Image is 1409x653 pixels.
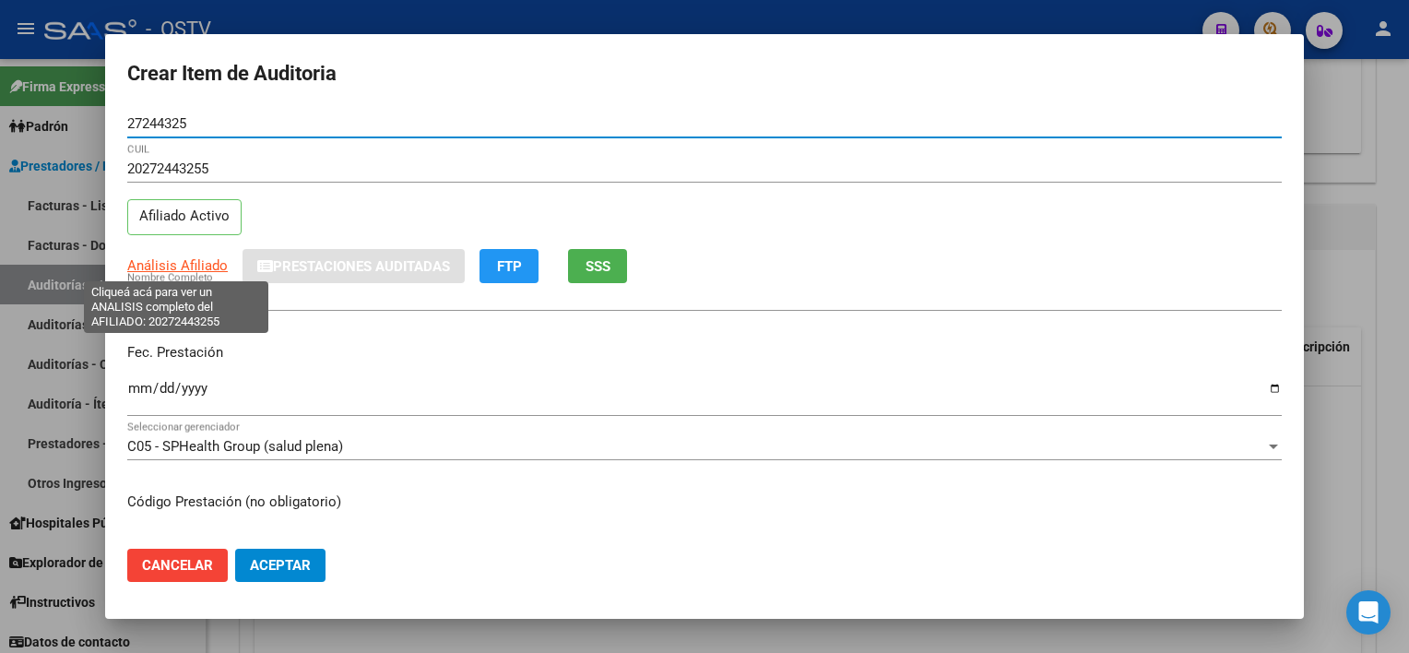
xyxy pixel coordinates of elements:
div: Open Intercom Messenger [1346,590,1391,635]
span: Cancelar [142,557,213,574]
span: Análisis Afiliado [127,257,228,274]
button: Cancelar [127,549,228,582]
button: Prestaciones Auditadas [243,249,465,283]
span: Aceptar [250,557,311,574]
h2: Crear Item de Auditoria [127,56,1282,91]
button: Aceptar [235,549,326,582]
button: SSS [568,249,627,283]
p: Fec. Prestación [127,342,1282,363]
span: FTP [497,258,522,275]
p: Código Prestación (no obligatorio) [127,492,1282,513]
button: FTP [480,249,539,283]
span: C05 - SPHealth Group (salud plena) [127,438,343,455]
span: Prestaciones Auditadas [273,258,450,275]
p: Afiliado Activo [127,199,242,235]
span: SSS [586,258,610,275]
